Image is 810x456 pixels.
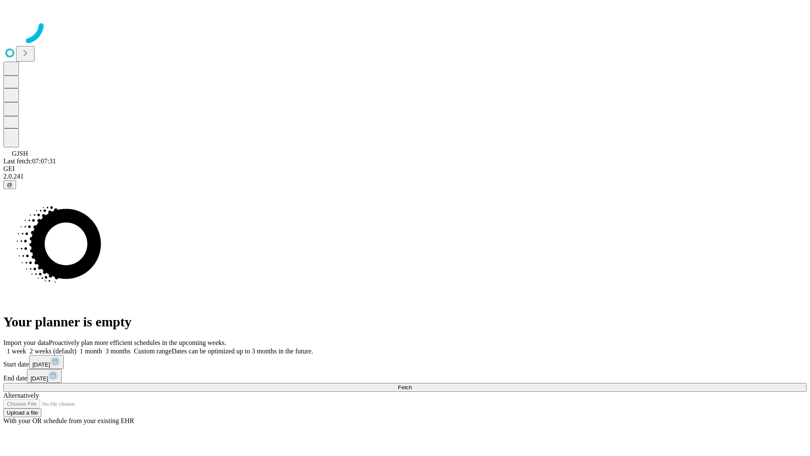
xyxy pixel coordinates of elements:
[398,384,412,391] span: Fetch
[30,347,76,355] span: 2 weeks (default)
[27,369,62,383] button: [DATE]
[29,355,64,369] button: [DATE]
[49,339,226,346] span: Proactively plan more efficient schedules in the upcoming weeks.
[80,347,102,355] span: 1 month
[134,347,171,355] span: Custom range
[3,355,807,369] div: Start date
[3,417,134,424] span: With your OR schedule from your existing EHR
[3,383,807,392] button: Fetch
[3,408,41,417] button: Upload a file
[3,180,16,189] button: @
[32,361,50,368] span: [DATE]
[12,150,28,157] span: GJSH
[3,392,39,399] span: Alternatively
[3,173,807,180] div: 2.0.241
[3,369,807,383] div: End date
[3,157,56,165] span: Last fetch: 07:07:31
[3,339,49,346] span: Import your data
[3,165,807,173] div: GEI
[172,347,313,355] span: Dates can be optimized up to 3 months in the future.
[7,182,13,188] span: @
[3,314,807,330] h1: Your planner is empty
[105,347,130,355] span: 3 months
[30,375,48,382] span: [DATE]
[7,347,26,355] span: 1 week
